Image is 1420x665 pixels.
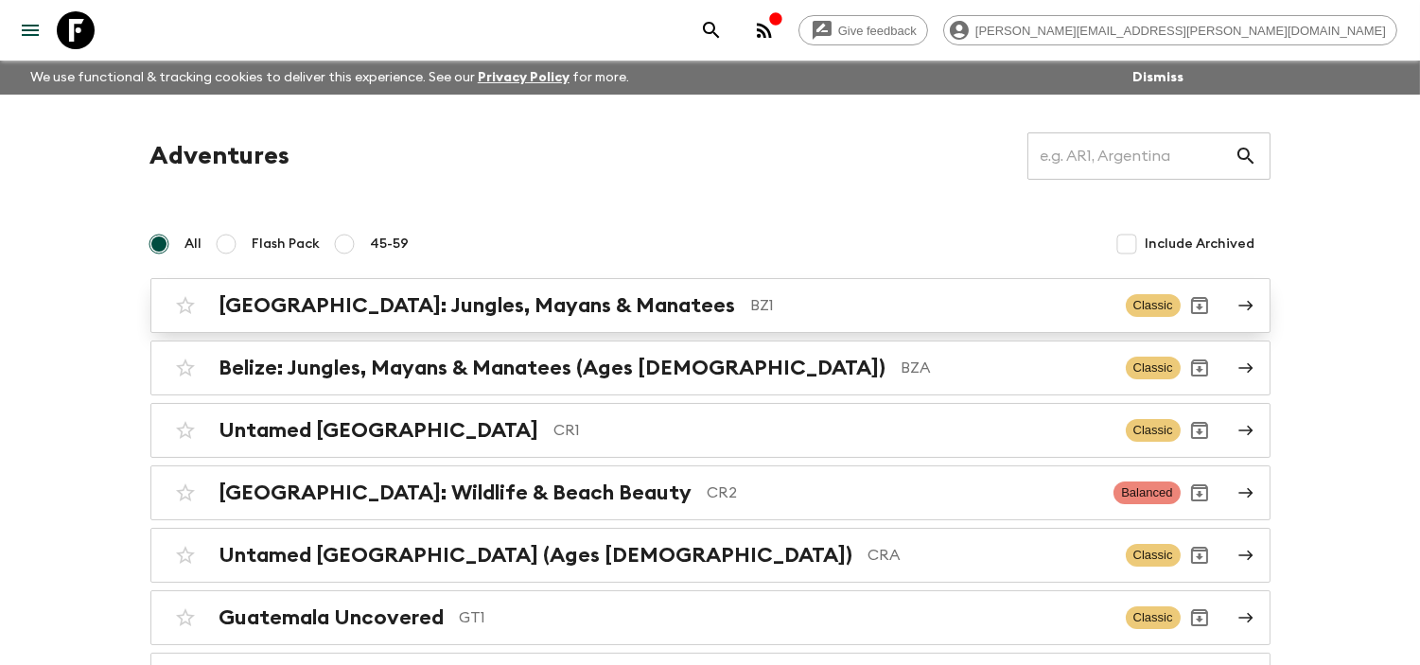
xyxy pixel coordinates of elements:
[150,528,1271,583] a: Untamed [GEOGRAPHIC_DATA] (Ages [DEMOGRAPHIC_DATA])CRAClassicArchive
[1027,130,1235,183] input: e.g. AR1, Argentina
[798,15,928,45] a: Give feedback
[751,294,1111,317] p: BZ1
[460,606,1111,629] p: GT1
[219,418,539,443] h2: Untamed [GEOGRAPHIC_DATA]
[1128,64,1188,91] button: Dismiss
[1126,606,1181,629] span: Classic
[1126,544,1181,567] span: Classic
[1113,481,1180,504] span: Balanced
[1146,235,1255,254] span: Include Archived
[1181,287,1218,324] button: Archive
[371,235,410,254] span: 45-59
[11,11,49,49] button: menu
[828,24,927,38] span: Give feedback
[150,465,1271,520] a: [GEOGRAPHIC_DATA]: Wildlife & Beach BeautyCR2BalancedArchive
[1181,474,1218,512] button: Archive
[219,293,736,318] h2: [GEOGRAPHIC_DATA]: Jungles, Mayans & Manatees
[150,137,290,175] h1: Adventures
[554,419,1111,442] p: CR1
[185,235,202,254] span: All
[1181,599,1218,637] button: Archive
[1181,536,1218,574] button: Archive
[150,590,1271,645] a: Guatemala UncoveredGT1ClassicArchive
[150,403,1271,458] a: Untamed [GEOGRAPHIC_DATA]CR1ClassicArchive
[23,61,637,95] p: We use functional & tracking cookies to deliver this experience. See our for more.
[150,341,1271,395] a: Belize: Jungles, Mayans & Manatees (Ages [DEMOGRAPHIC_DATA])BZAClassicArchive
[219,543,853,568] h2: Untamed [GEOGRAPHIC_DATA] (Ages [DEMOGRAPHIC_DATA])
[150,278,1271,333] a: [GEOGRAPHIC_DATA]: Jungles, Mayans & ManateesBZ1ClassicArchive
[1126,419,1181,442] span: Classic
[219,356,886,380] h2: Belize: Jungles, Mayans & Manatees (Ages [DEMOGRAPHIC_DATA])
[692,11,730,49] button: search adventures
[1126,294,1181,317] span: Classic
[868,544,1111,567] p: CRA
[478,71,570,84] a: Privacy Policy
[1126,357,1181,379] span: Classic
[708,481,1099,504] p: CR2
[902,357,1111,379] p: BZA
[1181,411,1218,449] button: Archive
[943,15,1397,45] div: [PERSON_NAME][EMAIL_ADDRESS][PERSON_NAME][DOMAIN_NAME]
[965,24,1396,38] span: [PERSON_NAME][EMAIL_ADDRESS][PERSON_NAME][DOMAIN_NAME]
[219,481,692,505] h2: [GEOGRAPHIC_DATA]: Wildlife & Beach Beauty
[219,605,445,630] h2: Guatemala Uncovered
[1181,349,1218,387] button: Archive
[253,235,321,254] span: Flash Pack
